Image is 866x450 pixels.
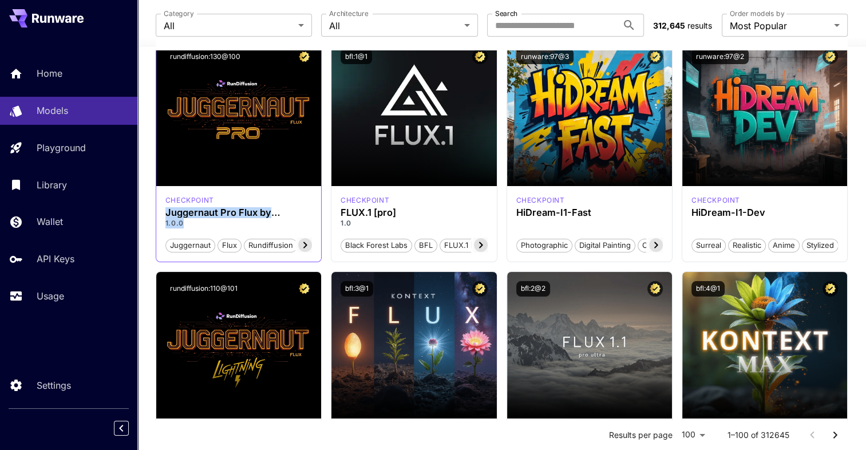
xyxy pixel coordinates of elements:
[165,207,312,218] h3: Juggernaut Pro Flux by RunDiffusion
[165,195,214,206] div: FLUX.1 D
[296,281,312,297] button: Certified Model – Vetted for best performance and includes a commercial license.
[729,240,765,251] span: Realistic
[341,207,487,218] h3: FLUX.1 [pro]
[769,240,799,251] span: Anime
[638,238,682,252] button: Cinematic
[516,238,572,252] button: Photographic
[472,49,488,64] button: Certified Model – Vetted for best performance and includes a commercial license.
[495,9,517,18] label: Search
[730,9,784,18] label: Order models by
[37,378,71,392] p: Settings
[114,421,129,436] button: Collapse sidebar
[244,238,298,252] button: rundiffusion
[341,195,389,206] div: fluxpro
[768,238,800,252] button: Anime
[638,240,681,251] span: Cinematic
[341,281,373,297] button: bfl:3@1
[165,238,215,252] button: juggernaut
[609,429,673,441] p: Results per page
[730,19,829,33] span: Most Popular
[165,49,245,64] button: rundiffusion:130@100
[341,238,412,252] button: Black Forest Labs
[440,240,492,251] span: FLUX.1 [pro]
[516,49,574,64] button: runware:97@3
[822,49,838,64] button: Certified Model – Vetted for best performance and includes a commercial license.
[802,238,839,252] button: Stylized
[516,281,550,297] button: bfl:2@2
[691,195,740,206] div: HiDream Dev
[687,21,712,30] span: results
[341,195,389,206] p: checkpoint
[440,238,493,252] button: FLUX.1 [pro]
[516,195,565,206] p: checkpoint
[691,195,740,206] p: checkpoint
[341,49,372,64] button: bfl:1@1
[677,427,709,443] div: 100
[37,178,67,192] p: Library
[728,238,766,252] button: Realistic
[165,195,214,206] p: checkpoint
[218,240,241,251] span: flux
[415,240,437,251] span: BFL
[691,49,749,64] button: runware:97@2
[166,240,215,251] span: juggernaut
[164,19,294,33] span: All
[341,240,412,251] span: Black Forest Labs
[37,289,64,303] p: Usage
[824,424,847,447] button: Go to next page
[37,104,68,117] p: Models
[329,9,368,18] label: Architecture
[647,49,663,64] button: Certified Model – Vetted for best performance and includes a commercial license.
[37,141,86,155] p: Playground
[296,49,312,64] button: Certified Model – Vetted for best performance and includes a commercial license.
[37,66,62,80] p: Home
[575,240,635,251] span: Digital Painting
[822,281,838,297] button: Certified Model – Vetted for best performance and includes a commercial license.
[165,218,312,228] p: 1.0.0
[122,418,137,439] div: Collapse sidebar
[691,281,725,297] button: bfl:4@1
[329,19,460,33] span: All
[516,207,663,218] h3: HiDream-I1-Fast
[647,281,663,297] button: Certified Model – Vetted for best performance and includes a commercial license.
[691,207,838,218] h3: HiDream-I1-Dev
[37,215,63,228] p: Wallet
[653,21,685,30] span: 312,645
[218,238,242,252] button: flux
[414,238,437,252] button: BFL
[517,240,572,251] span: Photographic
[244,240,297,251] span: rundiffusion
[165,281,242,297] button: rundiffusion:110@101
[472,281,488,297] button: Certified Model – Vetted for best performance and includes a commercial license.
[341,218,487,228] p: 1.0
[691,238,726,252] button: Surreal
[575,238,635,252] button: Digital Painting
[37,252,74,266] p: API Keys
[516,195,565,206] div: HiDream Fast
[164,9,194,18] label: Category
[692,240,725,251] span: Surreal
[727,429,789,441] p: 1–100 of 312645
[802,240,838,251] span: Stylized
